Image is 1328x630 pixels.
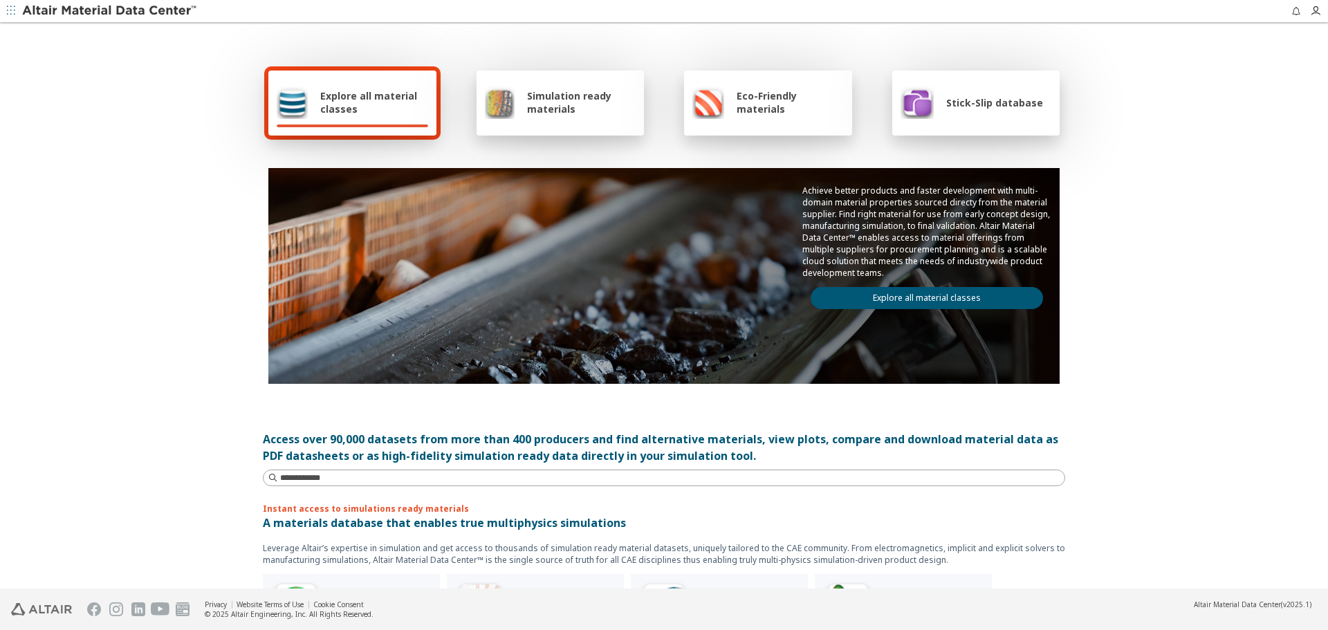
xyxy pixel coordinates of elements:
[22,4,199,18] img: Altair Material Data Center
[1194,600,1311,609] div: (v2025.1)
[263,542,1065,566] p: Leverage Altair’s expertise in simulation and get access to thousands of simulation ready materia...
[237,600,304,609] a: Website Terms of Use
[263,515,1065,531] p: A materials database that enables true multiphysics simulations
[946,96,1043,109] span: Stick-Slip database
[802,185,1051,279] p: Achieve better products and faster development with multi-domain material properties sourced dire...
[263,503,1065,515] p: Instant access to simulations ready materials
[320,89,428,115] span: Explore all material classes
[527,89,636,115] span: Simulation ready materials
[811,287,1043,309] a: Explore all material classes
[11,603,72,615] img: Altair Engineering
[263,431,1065,464] div: Access over 90,000 datasets from more than 400 producers and find alternative materials, view plo...
[737,89,843,115] span: Eco-Friendly materials
[277,86,308,119] img: Explore all material classes
[1194,600,1281,609] span: Altair Material Data Center
[313,600,364,609] a: Cookie Consent
[901,86,934,119] img: Stick-Slip database
[485,86,515,119] img: Simulation ready materials
[205,609,373,619] div: © 2025 Altair Engineering, Inc. All Rights Reserved.
[692,86,724,119] img: Eco-Friendly materials
[205,600,227,609] a: Privacy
